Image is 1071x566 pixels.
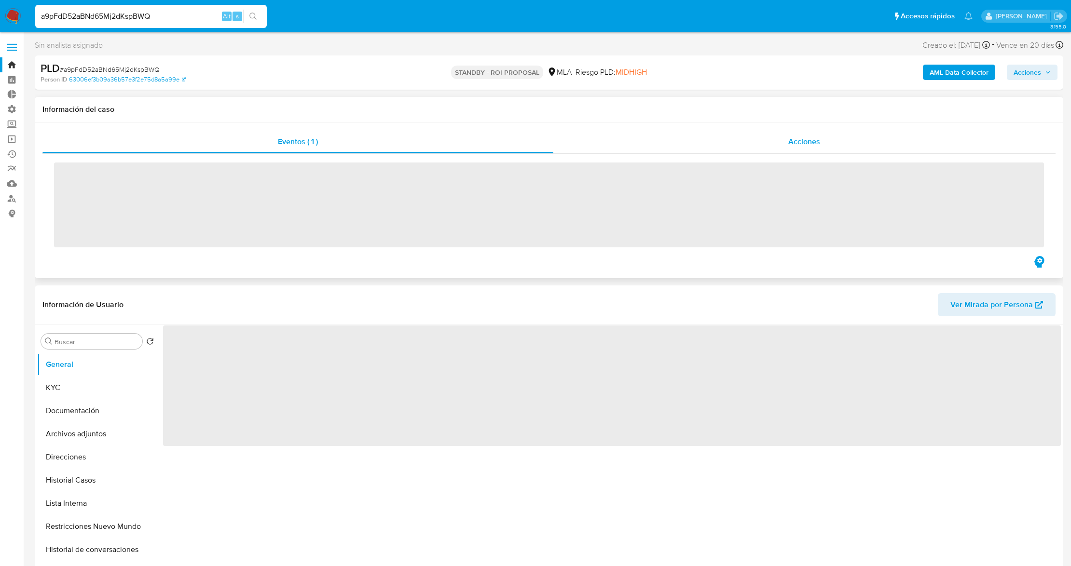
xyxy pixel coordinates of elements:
span: Alt [223,12,231,21]
button: AML Data Collector [923,65,995,80]
button: Buscar [45,337,53,345]
button: KYC [37,376,158,399]
button: Acciones [1007,65,1057,80]
button: Documentación [37,399,158,422]
h1: Información de Usuario [42,300,124,310]
span: MIDHIGH [616,67,647,78]
p: leandro.caroprese@mercadolibre.com [996,12,1050,21]
span: # a9pFdD52aBNd65Mj2dKspBWQ [60,65,160,74]
b: AML Data Collector [930,65,989,80]
p: STANDBY - ROI PROPOSAL [451,66,543,79]
button: Historial Casos [37,469,158,492]
span: ‌ [163,325,1061,446]
a: 63006ef3b09a36b57e3f2e75d8a5a99e [69,75,186,84]
button: Historial de conversaciones [37,538,158,561]
span: - [992,39,994,52]
button: Restricciones Nuevo Mundo [37,515,158,538]
span: Eventos ( 1 ) [278,136,318,147]
span: ‌ [54,162,1044,247]
h1: Información del caso [42,105,1056,114]
button: Lista Interna [37,492,158,515]
button: Direcciones [37,445,158,469]
span: Sin analista asignado [35,40,103,51]
span: Ver Mirada por Persona [950,293,1033,316]
input: Buscar usuario o caso... [35,10,267,23]
span: Acciones [788,136,820,147]
b: PLD [41,60,60,76]
a: Notificaciones [964,12,973,20]
span: Acciones [1014,65,1041,80]
div: MLA [547,67,572,78]
b: Person ID [41,75,67,84]
button: General [37,353,158,376]
span: s [236,12,239,21]
input: Buscar [55,337,138,346]
button: search-icon [243,10,263,23]
a: Salir [1054,11,1064,21]
span: Vence en 20 días [996,40,1054,51]
span: Riesgo PLD: [576,67,647,78]
button: Volver al orden por defecto [146,337,154,348]
span: Accesos rápidos [901,11,955,21]
button: Ver Mirada por Persona [938,293,1056,316]
button: Archivos adjuntos [37,422,158,445]
div: Creado el: [DATE] [922,39,990,52]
